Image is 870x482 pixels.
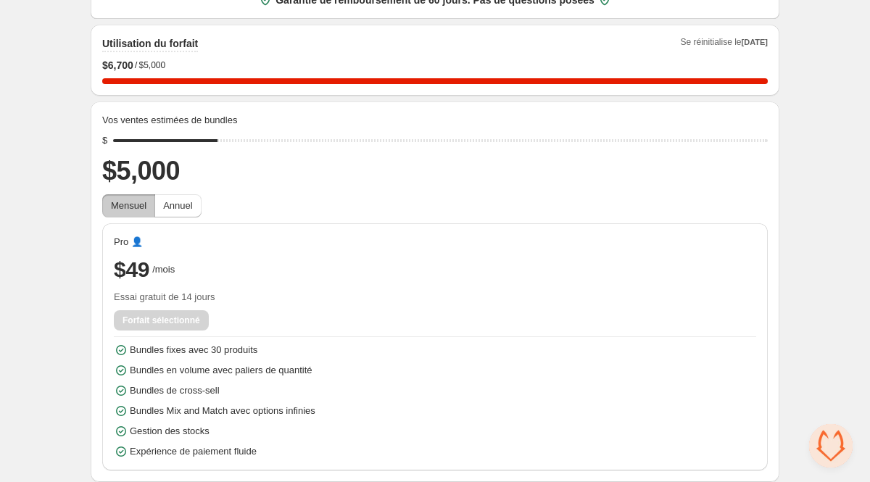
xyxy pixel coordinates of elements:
span: Bundles de cross-sell [130,383,220,398]
span: Expérience de paiement fluide [130,444,257,459]
div: Ouvrir le chat [809,424,853,468]
span: /mois [152,262,175,277]
button: Annuel [154,194,201,217]
span: Mensuel [111,200,146,211]
span: Bundles en volume avec paliers de quantité [130,363,312,378]
h2: Utilisation du forfait [102,36,198,51]
span: $49 [114,255,149,284]
span: Essai gratuit de 14 jours [114,290,756,304]
span: $5,000 [138,59,165,71]
div: / [102,58,768,72]
h2: $5,000 [102,154,768,188]
span: Bundles fixes avec 30 produits [130,343,257,357]
div: $ [102,133,107,148]
span: [DATE] [742,38,768,46]
span: Bundles Mix and Match avec options infinies [130,404,315,418]
span: Pro 👤 [114,235,143,249]
button: Mensuel [102,194,155,217]
span: Vos ventes estimées de bundles [102,113,237,128]
span: Gestion des stocks [130,424,210,439]
span: Se réinitialise le [680,36,768,52]
span: Annuel [163,200,192,211]
span: $ 6,700 [102,58,133,72]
